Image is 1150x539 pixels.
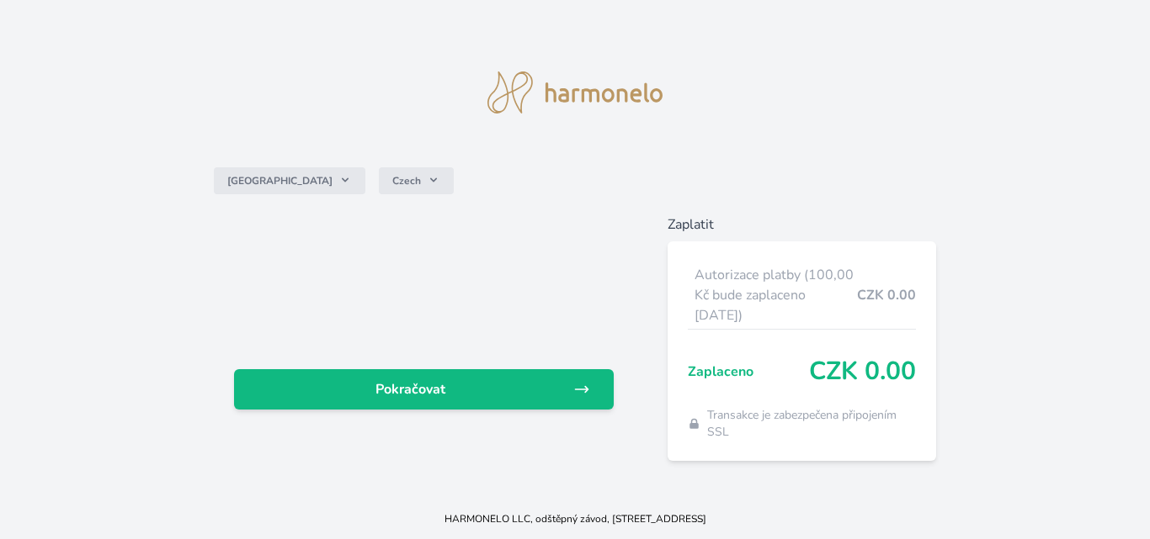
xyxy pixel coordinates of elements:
a: Pokračovat [234,369,613,410]
button: Czech [379,167,454,194]
button: [GEOGRAPHIC_DATA] [214,167,365,194]
span: CZK 0.00 [857,285,916,305]
span: Autorizace platby (100,00 Kč bude zaplaceno [DATE]) [695,265,857,325]
span: Transakce je zabezpečena připojením SSL [707,407,915,441]
img: logo.svg [487,71,663,114]
span: Zaplaceno [688,362,809,382]
span: CZK 0.00 [809,357,916,387]
span: [GEOGRAPHIC_DATA] [227,174,333,188]
h6: Zaplatit [668,214,936,235]
span: Pokračovat [248,379,572,399]
span: Czech [392,174,421,188]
